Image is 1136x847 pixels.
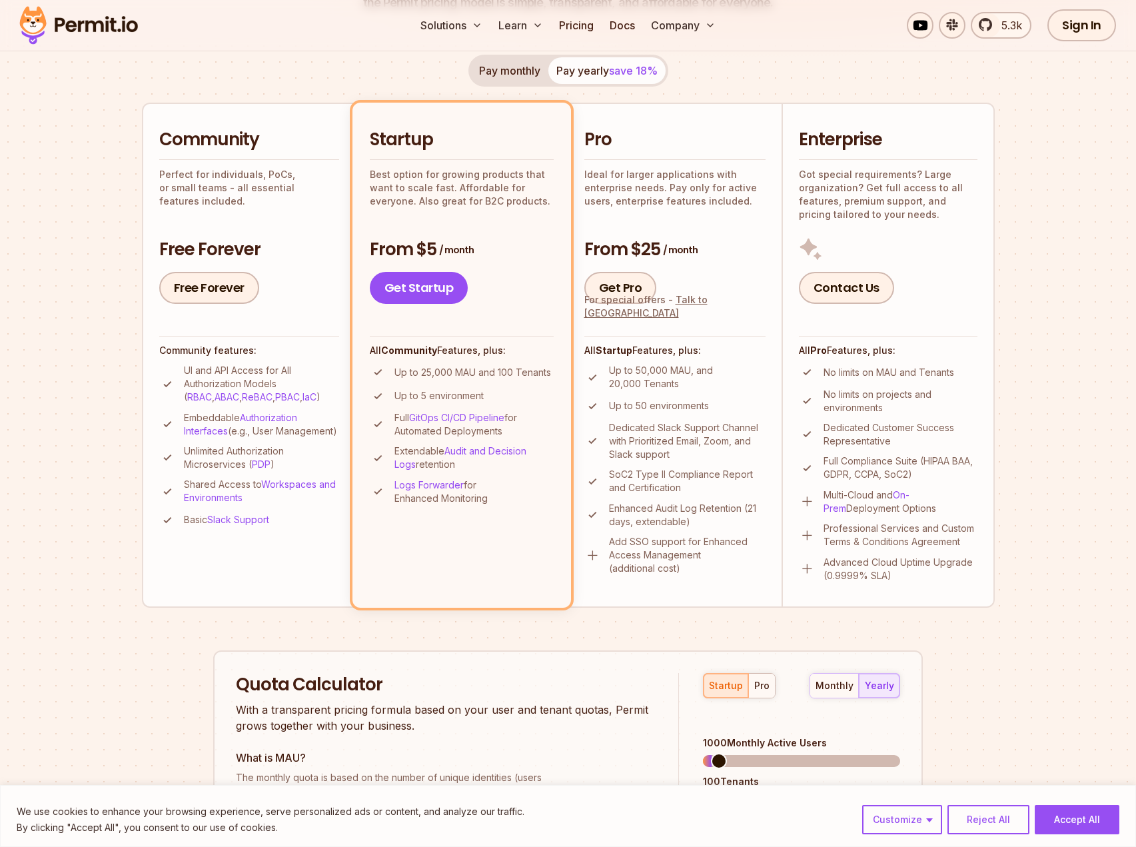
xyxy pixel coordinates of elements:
[242,391,273,403] a: ReBAC
[159,272,259,304] a: Free Forever
[596,345,632,356] strong: Startup
[184,478,339,504] p: Shared Access to
[159,238,339,262] h3: Free Forever
[584,344,766,357] h4: All Features, plus:
[609,502,766,528] p: Enhanced Audit Log Retention (21 days, extendable)
[370,344,554,357] h4: All Features, plus:
[971,12,1031,39] a: 5.3k
[17,804,524,820] p: We use cookies to enhance your browsing experience, serve personalized ads or content, and analyz...
[409,412,504,423] a: GitOps CI/CD Pipeline
[184,444,339,471] p: Unlimited Authorization Microservices ( )
[17,820,524,836] p: By clicking "Accept All", you consent to our use of cookies.
[584,272,657,304] a: Get Pro
[493,12,548,39] button: Learn
[184,411,339,438] p: Embeddable (e.g., User Management)
[471,57,548,84] button: Pay monthly
[236,771,654,784] span: The monthly quota is based on the number of unique identities (users
[394,478,554,505] p: for Enhanced Monitoring
[799,272,894,304] a: Contact Us
[394,366,551,379] p: Up to 25,000 MAU and 100 Tenants
[370,238,554,262] h3: From $5
[799,168,977,221] p: Got special requirements? Large organization? Get full access to all features, premium support, a...
[554,12,599,39] a: Pricing
[159,128,339,152] h2: Community
[824,522,977,548] p: Professional Services and Custom Terms & Conditions Agreement
[275,391,300,403] a: PBAC
[993,17,1022,33] span: 5.3k
[187,391,212,403] a: RBAC
[236,673,654,697] h2: Quota Calculator
[824,488,977,515] p: Multi-Cloud and Deployment Options
[207,514,269,525] a: Slack Support
[184,364,339,404] p: UI and API Access for All Authorization Models ( , , , , )
[824,556,977,582] p: Advanced Cloud Uptime Upgrade (0.9999% SLA)
[252,458,271,470] a: PDP
[184,513,269,526] p: Basic
[810,345,827,356] strong: Pro
[703,736,900,750] div: 1000 Monthly Active Users
[799,128,977,152] h2: Enterprise
[1035,805,1119,834] button: Accept All
[370,168,554,208] p: Best option for growing products that want to scale fast. Affordable for everyone. Also great for...
[370,272,468,304] a: Get Startup
[1047,9,1116,41] a: Sign In
[394,411,554,438] p: Full for Automated Deployments
[13,3,144,48] img: Permit logo
[394,479,464,490] a: Logs Forwarder
[370,128,554,152] h2: Startup
[754,679,770,692] div: pro
[584,168,766,208] p: Ideal for larger applications with enterprise needs. Pay only for active users, enterprise featur...
[609,535,766,575] p: Add SSO support for Enhanced Access Management (additional cost)
[816,679,853,692] div: monthly
[947,805,1029,834] button: Reject All
[862,805,942,834] button: Customize
[302,391,316,403] a: IaC
[609,364,766,391] p: Up to 50,000 MAU, and 20,000 Tenants
[184,412,297,436] a: Authorization Interfaces
[609,468,766,494] p: SoC2 Type II Compliance Report and Certification
[703,775,900,788] div: 100 Tenants
[824,489,909,514] a: On-Prem
[799,344,977,357] h4: All Features, plus:
[646,12,721,39] button: Company
[215,391,239,403] a: ABAC
[415,12,488,39] button: Solutions
[236,771,654,798] p: or services) that your application authorizes monthly.
[663,243,698,257] span: / month
[159,168,339,208] p: Perfect for individuals, PoCs, or small teams - all essential features included.
[394,389,484,403] p: Up to 5 environment
[394,444,554,471] p: Extendable retention
[824,421,977,448] p: Dedicated Customer Success Representative
[394,445,526,470] a: Audit and Decision Logs
[584,128,766,152] h2: Pro
[159,344,339,357] h4: Community features:
[824,454,977,481] p: Full Compliance Suite (HIPAA BAA, GDPR, CCPA, SoC2)
[584,238,766,262] h3: From $25
[236,750,654,766] h3: What is MAU?
[824,388,977,415] p: No limits on projects and environments
[824,366,954,379] p: No limits on MAU and Tenants
[584,293,766,320] div: For special offers -
[609,421,766,461] p: Dedicated Slack Support Channel with Prioritized Email, Zoom, and Slack support
[439,243,474,257] span: / month
[604,12,640,39] a: Docs
[236,702,654,734] p: With a transparent pricing formula based on your user and tenant quotas, Permit grows together wi...
[381,345,437,356] strong: Community
[609,399,709,413] p: Up to 50 environments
